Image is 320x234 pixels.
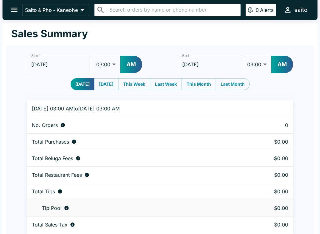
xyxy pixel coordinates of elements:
p: Total Beluga Fees [32,155,73,161]
p: $0.00 [246,188,288,195]
button: AM [271,56,293,73]
div: Sales tax paid by diners [32,221,236,228]
button: This Week [118,78,150,90]
p: Tip Pool [42,205,62,211]
button: Last Week [150,78,182,90]
button: Saito & Pho - Kaneohe [22,4,89,16]
div: saito [294,6,307,14]
label: Start [31,53,39,58]
button: AM [120,56,142,73]
div: Aggregate order subtotals [32,139,236,145]
div: Combined individual and pooled tips [32,188,236,195]
button: [DATE] [71,78,94,90]
p: Total Purchases [32,139,69,145]
p: $0.00 [246,205,288,211]
input: Choose date, selected date is Sep 13, 2025 [178,56,240,73]
p: $0.00 [246,172,288,178]
p: Total Tips [32,188,55,195]
div: Tips unclaimed by a waiter [32,205,236,211]
div: Fees paid by diners to Beluga [32,155,236,161]
h1: Sales Summary [11,28,88,40]
p: Alerts [260,7,273,13]
div: Number of orders placed [32,122,236,128]
button: [DATE] [94,78,118,90]
p: 0 [256,7,259,13]
button: This Month [182,78,216,90]
input: Choose date, selected date is Sep 12, 2025 [27,56,89,73]
p: $0.00 [246,221,288,228]
input: Search orders by name or phone number [107,6,238,14]
label: End [182,53,189,58]
p: 0 [246,122,288,128]
p: No. Orders [32,122,58,128]
p: $0.00 [246,139,288,145]
button: open drawer [6,2,22,18]
p: Total Restaurant Fees [32,172,82,178]
div: Fees paid by diners to restaurant [32,172,236,178]
button: Last Month [216,78,250,90]
p: Total Sales Tax [32,221,67,228]
p: Saito & Pho - Kaneohe [25,7,78,13]
button: saito [281,3,310,17]
p: [DATE] 03:00 AM to [DATE] 03:00 AM [32,105,236,112]
p: $0.00 [246,155,288,161]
